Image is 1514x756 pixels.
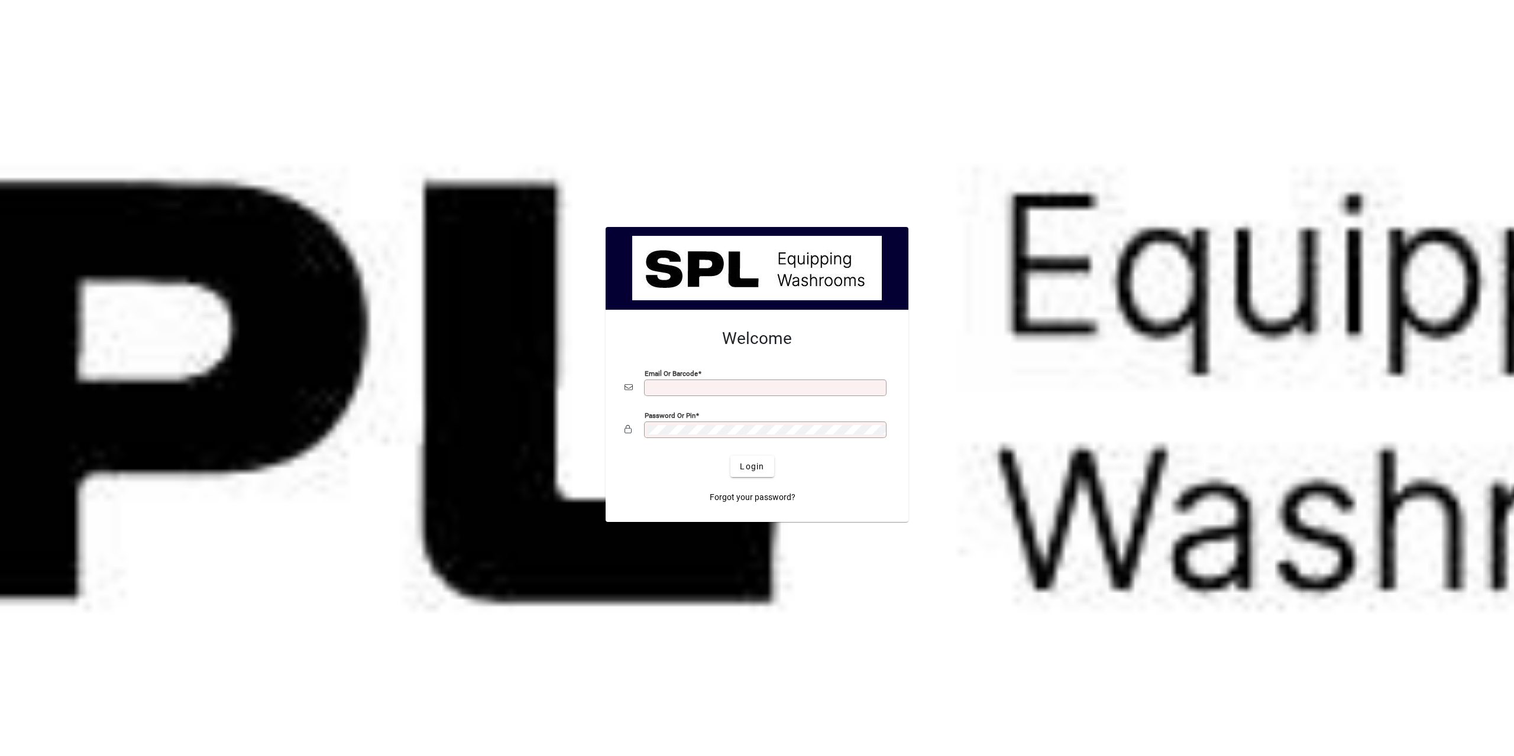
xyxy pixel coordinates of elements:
[740,460,764,473] span: Login
[645,411,695,420] mat-label: Password or Pin
[705,486,800,508] a: Forgot your password?
[625,329,889,349] h2: Welcome
[710,491,795,504] span: Forgot your password?
[730,456,774,477] button: Login
[645,369,698,378] mat-label: Email or Barcode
